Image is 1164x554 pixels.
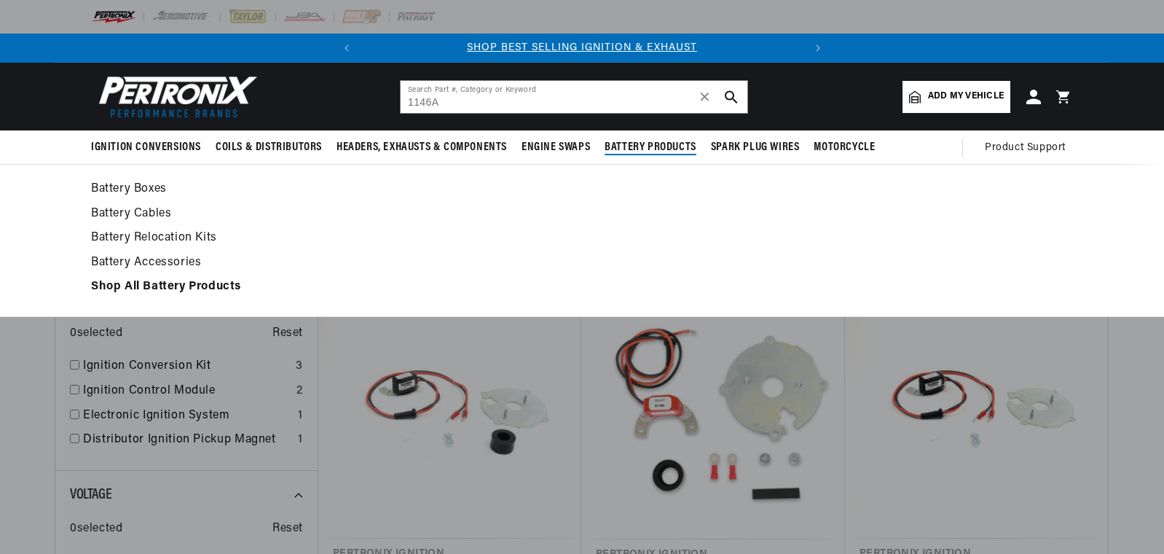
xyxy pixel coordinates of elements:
[985,130,1073,165] summary: Product Support
[337,140,507,155] span: Headers, Exhausts & Components
[514,130,597,165] summary: Engine Swaps
[91,253,1073,273] a: Battery Accessories
[467,42,697,53] a: SHOP BEST SELLING IGNITION & EXHAUST
[91,281,241,292] strong: Shop All Battery Products
[83,431,292,450] a: Distributor Ignition Pickup Magnet
[711,140,800,155] span: Spark Plug Wires
[91,204,1073,225] a: Battery Cables
[91,277,1073,297] a: Shop All Battery Products
[928,90,1004,104] span: Add my vehicle
[91,130,208,165] summary: Ignition Conversions
[70,324,122,343] span: 0 selected
[296,382,303,401] div: 2
[329,130,514,165] summary: Headers, Exhausts & Components
[332,34,361,63] button: Translation missing: en.sections.announcements.previous_announcement
[208,130,329,165] summary: Coils & Distributors
[272,324,303,343] span: Reset
[814,140,875,155] span: Motorcycle
[216,140,322,155] span: Coils & Distributors
[522,140,590,155] span: Engine Swaps
[597,130,704,165] summary: Battery Products
[715,81,747,113] button: search button
[91,179,1073,200] a: Battery Boxes
[272,520,303,539] span: Reset
[70,520,122,539] span: 0 selected
[605,140,696,155] span: Battery Products
[91,71,259,122] img: Pertronix
[803,34,833,63] button: Translation missing: en.sections.announcements.next_announcement
[401,81,747,113] input: Search Part #, Category or Keyword
[55,34,1109,63] slideshow-component: Translation missing: en.sections.announcements.announcement_bar
[91,228,1073,249] a: Battery Relocation Kits
[361,40,803,56] div: 1 of 2
[298,431,303,450] div: 1
[91,140,201,155] span: Ignition Conversions
[806,130,882,165] summary: Motorcycle
[296,357,303,376] div: 3
[83,357,290,376] a: Ignition Conversion Kit
[298,407,303,426] div: 1
[985,140,1066,156] span: Product Support
[361,40,803,56] div: Announcement
[903,81,1010,113] a: Add my vehicle
[83,382,291,401] a: Ignition Control Module
[83,407,292,426] a: Electronic Ignition System
[704,130,807,165] summary: Spark Plug Wires
[70,488,111,502] span: Voltage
